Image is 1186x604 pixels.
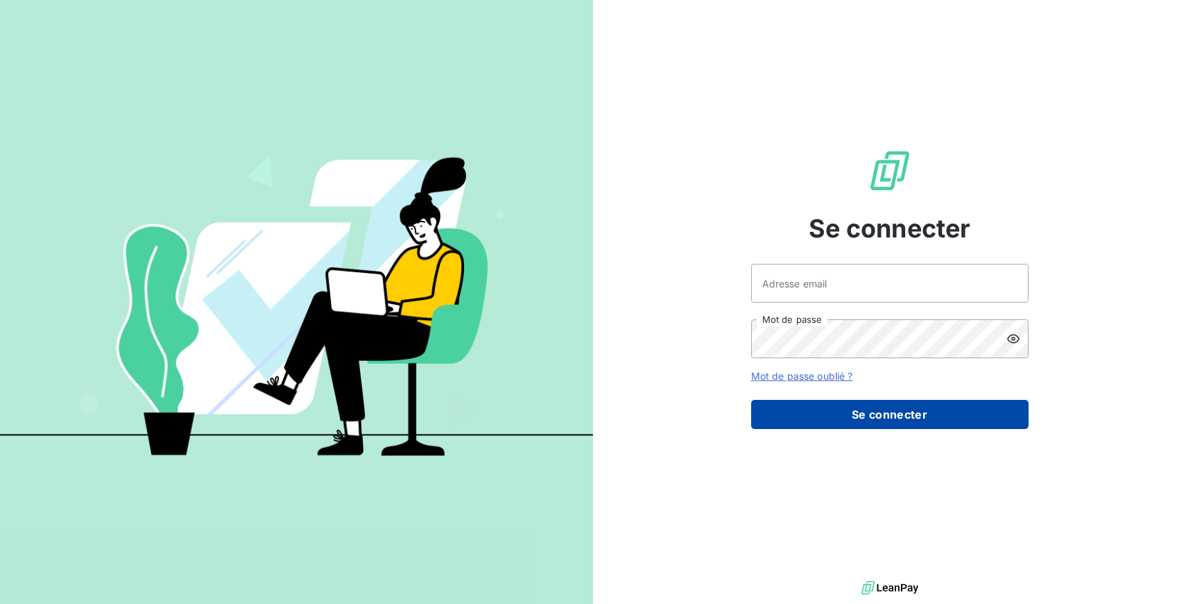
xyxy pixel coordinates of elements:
[751,264,1029,303] input: placeholder
[809,210,971,247] span: Se connecter
[751,370,853,382] a: Mot de passe oublié ?
[868,149,912,193] img: Logo LeanPay
[751,400,1029,429] button: Se connecter
[861,578,918,598] img: logo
